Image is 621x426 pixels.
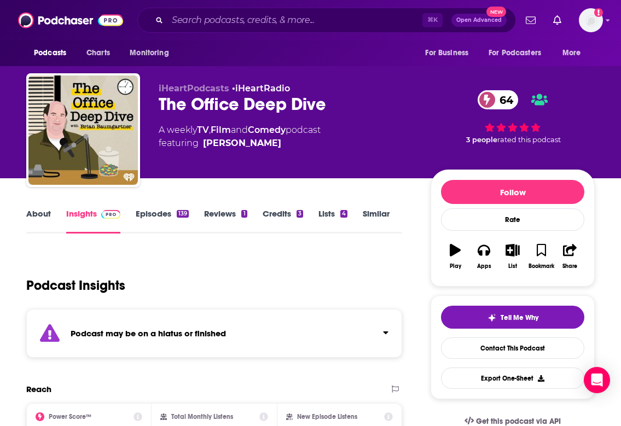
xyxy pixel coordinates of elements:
span: and [231,125,248,135]
div: Apps [477,263,491,270]
span: • [232,83,290,94]
span: 3 people [466,136,497,144]
div: List [508,263,517,270]
span: More [562,45,581,61]
div: Rate [441,208,584,231]
div: 4 [340,210,347,218]
div: Play [450,263,461,270]
button: Play [441,237,469,276]
div: Share [562,263,577,270]
button: open menu [417,43,482,63]
a: Episodes139 [136,208,189,234]
span: ⌘ K [422,13,443,27]
strong: Podcast may be on a hiatus or finished [71,328,226,339]
img: Podchaser Pro [101,210,120,219]
a: Brian Baumgartner [203,137,281,150]
a: Show notifications dropdown [521,11,540,30]
button: tell me why sparkleTell Me Why [441,306,584,329]
span: For Podcasters [489,45,541,61]
img: The Office Deep Dive [28,75,138,185]
button: Follow [441,180,584,204]
div: 139 [177,210,189,218]
button: open menu [555,43,595,63]
a: Charts [79,43,117,63]
span: Monitoring [130,45,169,61]
a: Comedy [248,125,286,135]
a: About [26,208,51,234]
a: 64 [478,90,519,109]
button: Share [556,237,584,276]
button: Open AdvancedNew [451,14,507,27]
h2: New Episode Listens [297,413,357,421]
button: open menu [26,43,80,63]
h1: Podcast Insights [26,277,125,294]
svg: Add a profile image [594,8,603,17]
button: List [498,237,527,276]
input: Search podcasts, credits, & more... [167,11,422,29]
button: Apps [469,237,498,276]
a: Similar [363,208,390,234]
div: 3 [297,210,303,218]
a: Credits3 [263,208,303,234]
span: iHeartPodcasts [159,83,229,94]
a: Lists4 [318,208,347,234]
div: Open Intercom Messenger [584,367,610,393]
span: For Business [425,45,468,61]
a: Reviews1 [204,208,247,234]
span: Open Advanced [456,17,502,23]
div: Bookmark [529,263,554,270]
div: A weekly podcast [159,124,321,150]
a: Film [211,125,231,135]
button: Show profile menu [579,8,603,32]
span: rated this podcast [497,136,561,144]
a: iHeartRadio [235,83,290,94]
section: Click to expand status details [26,309,402,358]
span: 64 [489,90,519,109]
span: Tell Me Why [501,313,538,322]
span: featuring [159,137,321,150]
button: Bookmark [527,237,555,276]
a: InsightsPodchaser Pro [66,208,120,234]
span: New [486,7,506,17]
div: 64 3 peoplerated this podcast [431,83,595,151]
span: Podcasts [34,45,66,61]
button: Export One-Sheet [441,367,584,389]
a: Show notifications dropdown [549,11,566,30]
div: 1 [241,210,247,218]
div: Search podcasts, credits, & more... [137,8,516,33]
a: TV [197,125,209,135]
button: open menu [481,43,557,63]
span: Logged in as alignPR [579,8,603,32]
span: Get this podcast via API [476,417,561,426]
h2: Power Score™ [49,413,91,421]
h2: Reach [26,384,51,394]
img: tell me why sparkle [487,313,496,322]
button: open menu [122,43,183,63]
img: Podchaser - Follow, Share and Rate Podcasts [18,10,123,31]
img: User Profile [579,8,603,32]
span: Charts [86,45,110,61]
a: Contact This Podcast [441,337,584,359]
span: , [209,125,211,135]
h2: Total Monthly Listens [171,413,233,421]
